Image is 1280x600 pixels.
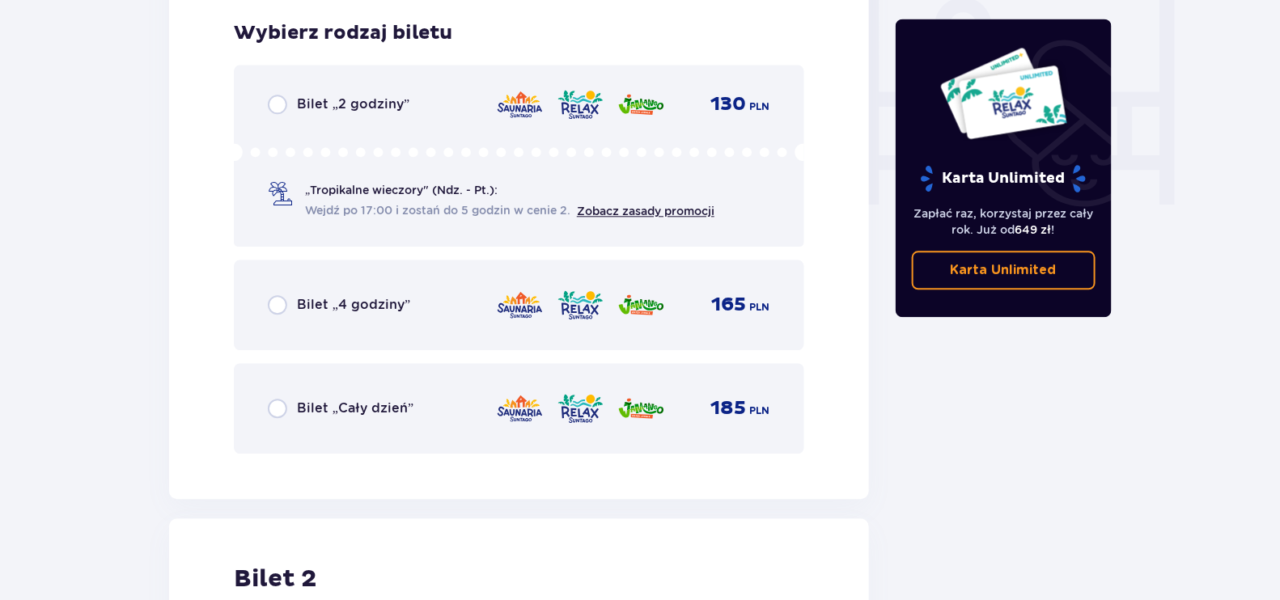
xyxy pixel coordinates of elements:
span: PLN [750,300,770,315]
p: Karta Unlimited [951,262,1057,280]
h3: Wybierz rodzaj biletu [234,21,452,45]
span: „Tropikalne wieczory" (Ndz. - Pt.): [305,182,498,198]
img: Jamango [617,288,665,322]
a: Zobacz zasady promocji [577,205,714,218]
img: Dwie karty całoroczne do Suntago z napisem 'UNLIMITED RELAX', na białym tle z tropikalnymi liśćmi... [939,47,1068,141]
span: Bilet „2 godziny” [297,95,409,113]
span: 185 [711,396,747,420]
p: Zapłać raz, korzystaj przez cały rok. Już od ! [912,206,1096,239]
span: Bilet „4 godziny” [297,296,410,314]
h2: Bilet 2 [234,564,316,594]
span: Wejdź po 17:00 i zostań do 5 godzin w cenie 2. [305,202,570,218]
span: 130 [711,92,747,116]
img: Saunaria [496,288,544,322]
p: Karta Unlimited [919,165,1087,193]
img: Relax [557,87,604,121]
a: Karta Unlimited [912,251,1096,290]
span: PLN [750,99,770,114]
img: Jamango [617,87,665,121]
img: Saunaria [496,87,544,121]
span: 165 [712,293,747,317]
span: 649 zł [1015,224,1052,237]
img: Relax [557,391,604,425]
span: Bilet „Cały dzień” [297,399,413,417]
img: Saunaria [496,391,544,425]
img: Jamango [617,391,665,425]
span: PLN [750,404,770,418]
img: Relax [557,288,604,322]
